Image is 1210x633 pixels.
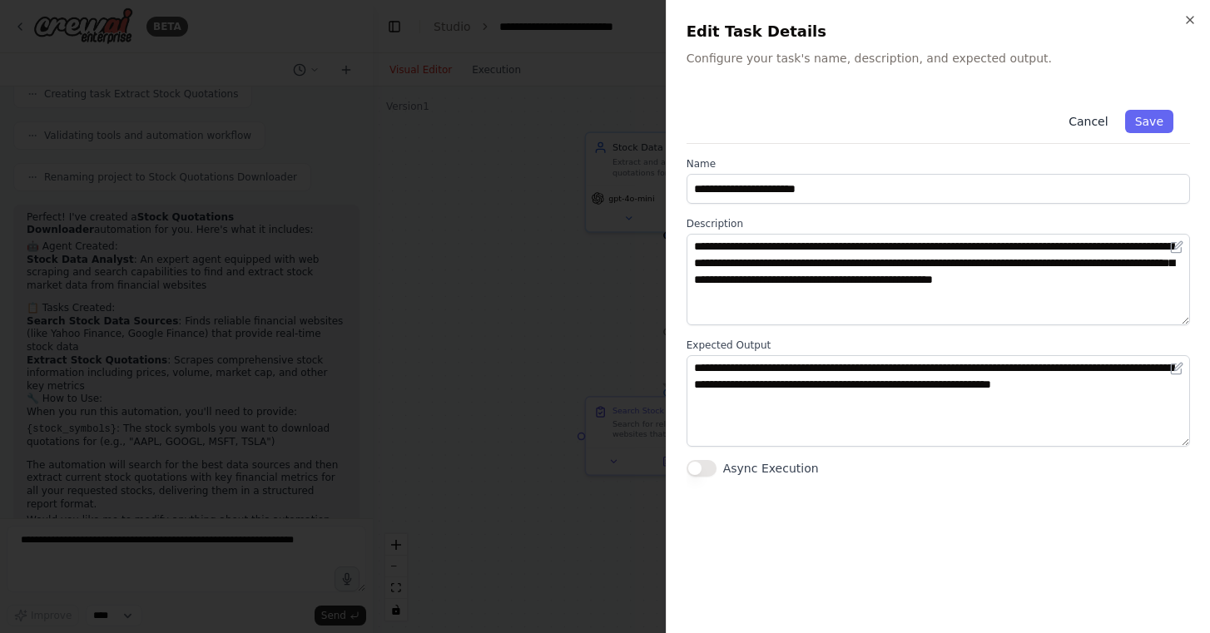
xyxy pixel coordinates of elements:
[1167,359,1187,378] button: Open in editor
[1059,110,1118,133] button: Cancel
[687,20,1190,43] h2: Edit Task Details
[687,50,1190,67] p: Configure your task's name, description, and expected output.
[1125,110,1173,133] button: Save
[687,339,1190,352] label: Expected Output
[687,157,1190,171] label: Name
[1167,237,1187,257] button: Open in editor
[723,460,819,477] label: Async Execution
[687,217,1190,230] label: Description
